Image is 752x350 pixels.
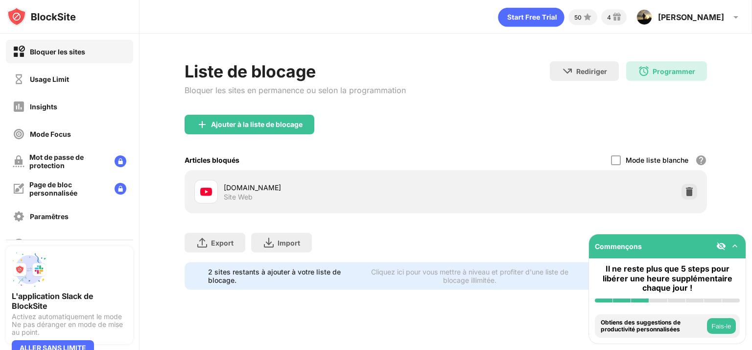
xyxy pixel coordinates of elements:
div: Page de bloc personnalisée [29,180,107,197]
img: eye-not-visible.svg [716,241,726,251]
div: Paramêtres [30,212,69,221]
img: points-small.svg [582,11,593,23]
img: time-usage-off.svg [13,73,25,85]
div: Programmer [653,67,695,75]
img: insights-off.svg [13,100,25,113]
img: about-off.svg [13,238,25,250]
div: [DOMAIN_NAME] [224,182,446,193]
div: Cliquez ici pour vous mettre à niveau et profiter d'une liste de blocage illimitée. [358,268,582,284]
div: 4 [607,14,611,21]
div: Bloquer les sites [30,48,85,56]
div: Import [278,239,300,247]
div: Usage Limit [30,75,69,83]
div: Site Web [224,193,253,201]
div: [PERSON_NAME] [658,12,724,22]
img: customize-block-page-off.svg [13,183,24,195]
div: 50 [574,14,582,21]
div: Ajouter à la liste de blocage [211,121,303,128]
div: Obtiens des suggestions de productivité personnalisées [601,319,705,333]
div: Export [211,239,234,247]
div: Il ne reste plus que 5 steps pour libérer une heure supplémentaire chaque jour ! [595,264,740,293]
div: Insights [30,102,57,111]
img: lock-menu.svg [115,183,126,195]
div: Liste de blocage [185,61,406,81]
img: logo-blocksite.svg [7,7,76,26]
img: ACg8ocIq0Y-G2R6OkG8SrL69_vi5KYHUZ3gAxvtBp0HXDoRb0CJYRtI=s96-c [636,9,652,25]
img: settings-off.svg [13,210,25,223]
div: Activez automatiquement le mode Ne pas déranger en mode de mise au point. [12,313,127,336]
img: favicons [200,186,212,198]
img: lock-menu.svg [115,155,126,167]
div: Commençons [595,242,642,250]
img: push-slack.svg [12,252,47,287]
div: Mode Focus [30,130,71,138]
div: 2 sites restants à ajouter à votre liste de blocage. [208,268,352,284]
img: block-on.svg [13,46,25,58]
button: Fais-le [707,318,736,334]
div: Articles bloqués [185,156,239,164]
img: reward-small.svg [611,11,623,23]
div: Mode liste blanche [626,156,688,164]
img: focus-off.svg [13,128,25,140]
div: Bloquer les sites en permanence ou selon la programmation [185,85,406,95]
img: omni-setup-toggle.svg [730,241,740,251]
div: Rediriger [576,67,607,75]
div: L'application Slack de BlockSite [12,291,127,311]
img: password-protection-off.svg [13,155,24,167]
div: animation [498,7,564,27]
div: Mot de passe de protection [29,153,107,170]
